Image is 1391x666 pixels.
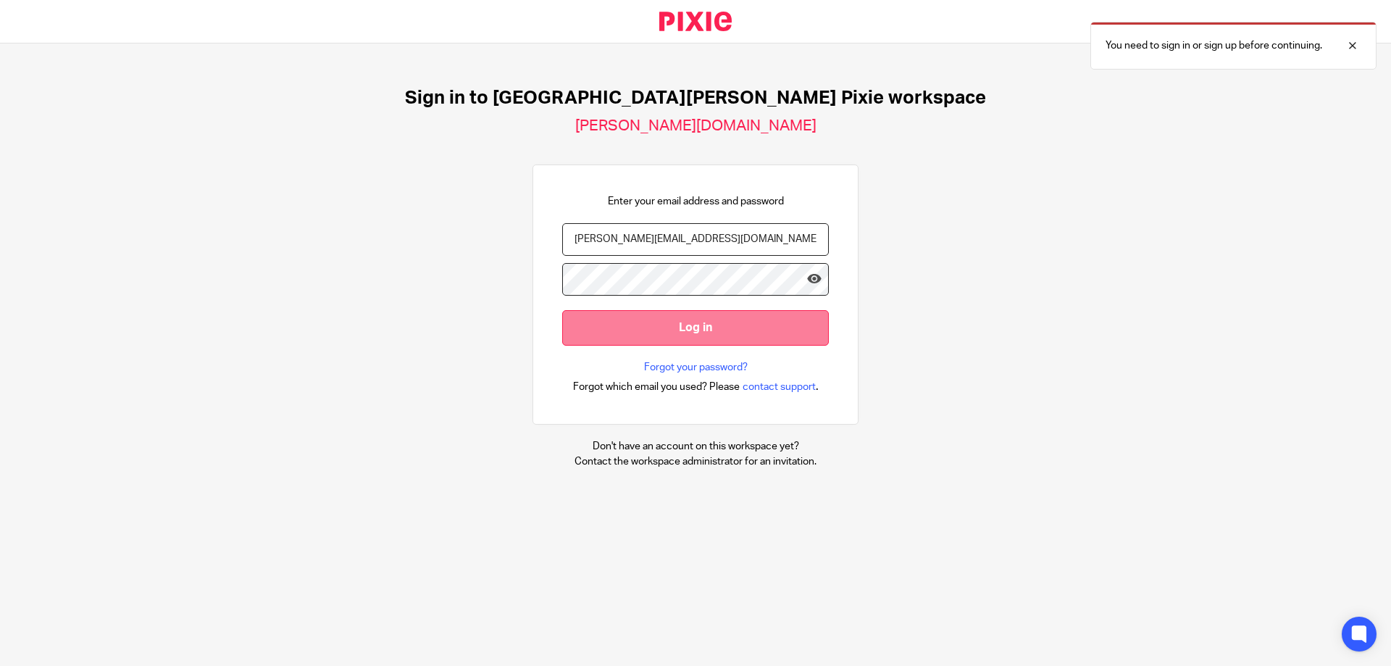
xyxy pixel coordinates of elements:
[405,87,986,109] h1: Sign in to [GEOGRAPHIC_DATA][PERSON_NAME] Pixie workspace
[573,378,819,395] div: .
[743,380,816,394] span: contact support
[1106,38,1322,53] p: You need to sign in or sign up before continuing.
[562,223,829,256] input: name@example.com
[608,194,784,209] p: Enter your email address and password
[573,380,740,394] span: Forgot which email you used? Please
[644,360,748,375] a: Forgot your password?
[575,454,816,469] p: Contact the workspace administrator for an invitation.
[575,117,816,136] h2: [PERSON_NAME][DOMAIN_NAME]
[575,439,816,454] p: Don't have an account on this workspace yet?
[562,310,829,346] input: Log in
